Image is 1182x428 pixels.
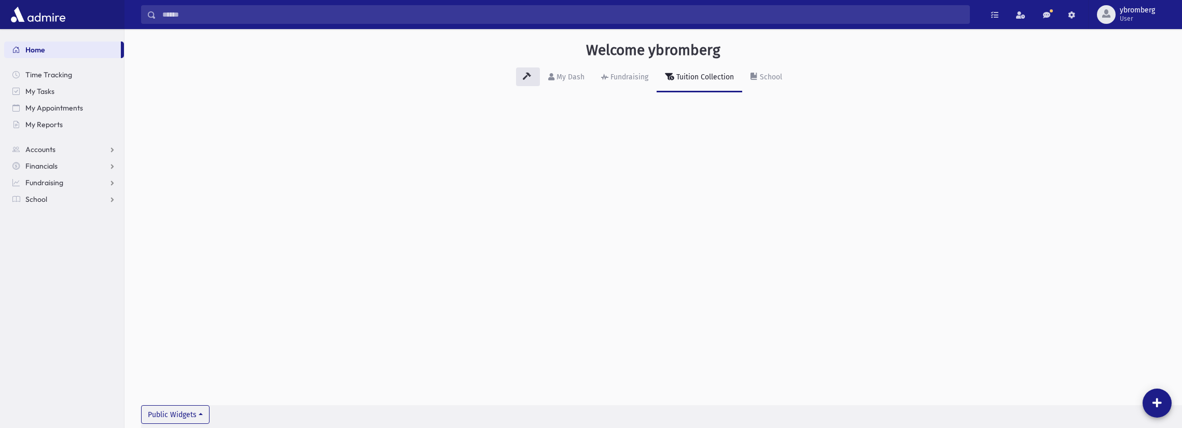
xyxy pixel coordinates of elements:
[4,66,124,83] a: Time Tracking
[25,70,72,79] span: Time Tracking
[25,45,45,54] span: Home
[674,73,734,81] div: Tuition Collection
[4,42,121,58] a: Home
[4,83,124,100] a: My Tasks
[4,191,124,208] a: School
[25,103,83,113] span: My Appointments
[25,178,63,187] span: Fundraising
[4,158,124,174] a: Financials
[25,195,47,204] span: School
[25,87,54,96] span: My Tasks
[141,405,210,424] button: Public Widgets
[8,4,68,25] img: AdmirePro
[540,63,593,92] a: My Dash
[586,42,720,59] h3: Welcome ybromberg
[4,116,124,133] a: My Reports
[1120,6,1155,15] span: ybromberg
[25,120,63,129] span: My Reports
[554,73,585,81] div: My Dash
[593,63,657,92] a: Fundraising
[4,100,124,116] a: My Appointments
[608,73,648,81] div: Fundraising
[1120,15,1155,23] span: User
[25,145,55,154] span: Accounts
[156,5,969,24] input: Search
[25,161,58,171] span: Financials
[4,174,124,191] a: Fundraising
[758,73,782,81] div: School
[657,63,742,92] a: Tuition Collection
[742,63,790,92] a: School
[4,141,124,158] a: Accounts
